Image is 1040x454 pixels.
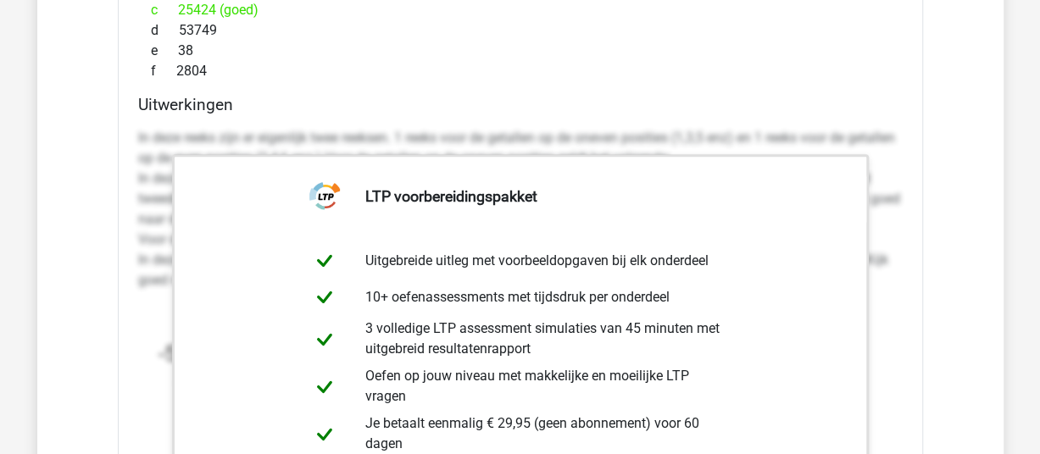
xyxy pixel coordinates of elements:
[138,128,903,291] p: In deze reeks zijn er eigenlijk twee reeksen. 1 reeks voor de getallen op de oneven posities (1,3...
[138,41,903,61] div: 38
[151,41,178,61] span: e
[138,61,903,81] div: 2804
[138,95,903,114] h4: Uitwerkingen
[158,340,178,365] tspan: -5
[138,20,903,41] div: 53749
[151,61,176,81] span: f
[151,20,179,41] span: d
